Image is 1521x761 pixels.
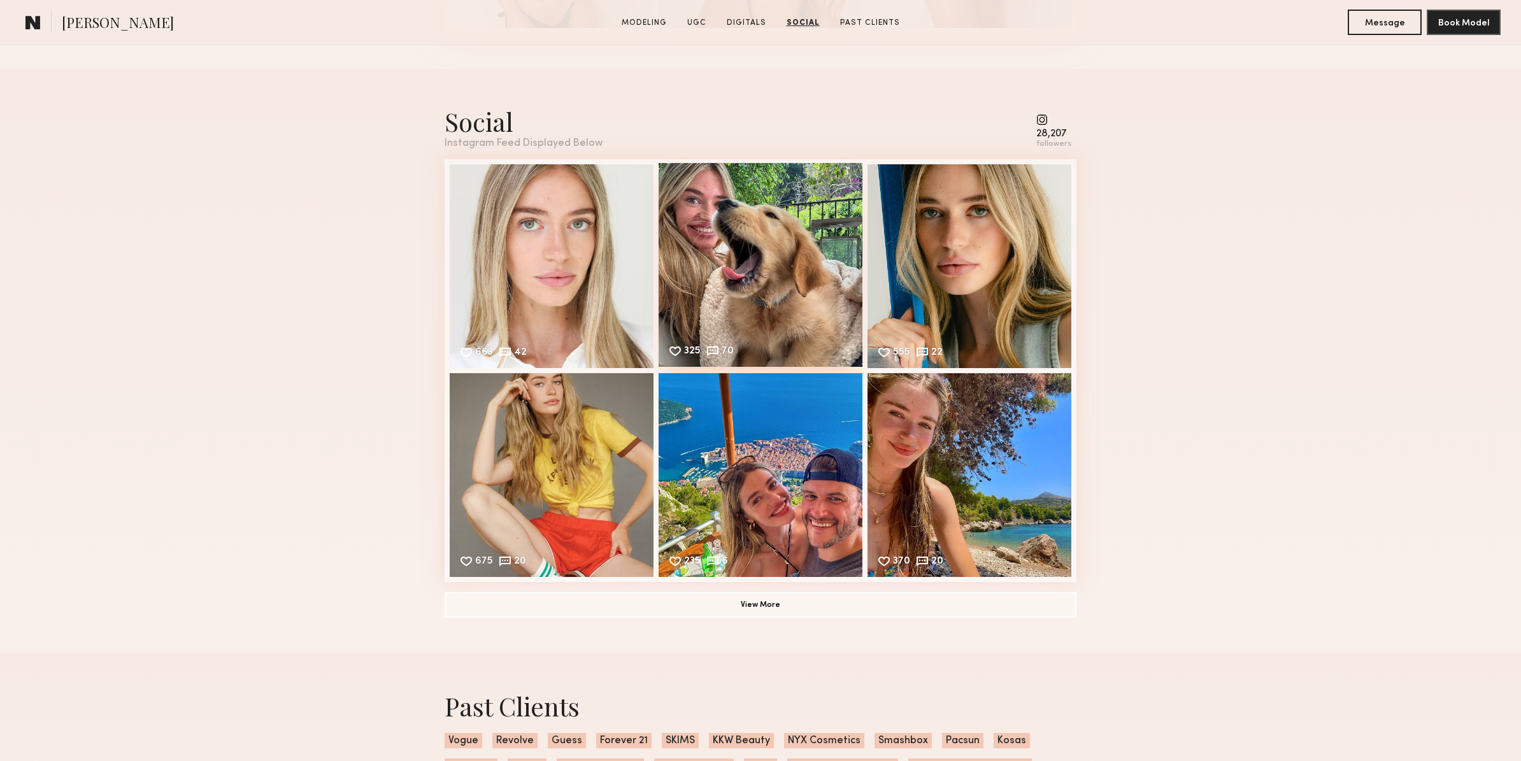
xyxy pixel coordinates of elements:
div: followers [1036,139,1071,149]
div: 20 [931,557,943,568]
span: Smashbox [875,733,932,748]
div: 42 [514,348,527,359]
span: Kosas [994,733,1030,748]
div: 6 [722,557,728,568]
span: Forever 21 [596,733,652,748]
div: 663 [475,348,493,359]
span: Vogue [445,733,482,748]
span: SKIMS [662,733,699,748]
button: View More [445,592,1076,618]
div: Instagram Feed Displayed Below [445,138,603,149]
div: Past Clients [445,689,1076,723]
button: Message [1348,10,1422,35]
div: 235 [684,557,701,568]
div: 28,207 [1036,129,1071,139]
span: Guess [548,733,586,748]
div: Social [445,104,603,138]
a: Digitals [722,17,771,29]
span: Revolve [492,733,538,748]
a: Book Model [1427,17,1501,27]
div: 325 [684,346,701,358]
a: Past Clients [835,17,905,29]
div: 555 [893,348,910,359]
div: 370 [893,557,910,568]
a: Modeling [617,17,672,29]
button: Book Model [1427,10,1501,35]
span: Pacsun [942,733,983,748]
a: Social [782,17,825,29]
div: 675 [475,557,493,568]
span: [PERSON_NAME] [62,13,174,35]
span: NYX Cosmetics [784,733,864,748]
span: KKW Beauty [709,733,774,748]
div: 22 [931,348,943,359]
div: 20 [514,557,526,568]
a: UGC [682,17,711,29]
div: 70 [722,346,734,358]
